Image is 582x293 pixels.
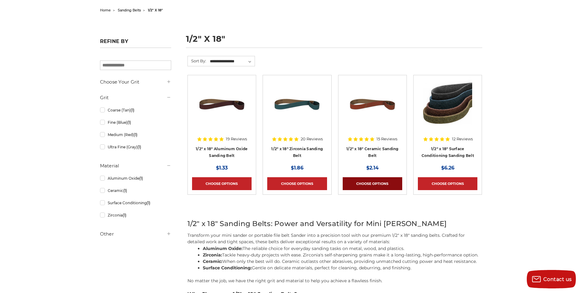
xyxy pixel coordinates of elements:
[271,146,323,158] a: 1/2" x 18" Zirconia Sanding Belt
[192,177,252,190] a: Choose Options
[100,210,171,221] a: Zirconia
[148,8,163,12] span: 1/2" x 18"
[118,8,141,12] a: sanding belts
[201,98,243,110] a: Quick view
[100,129,171,140] a: Medium (Red)
[203,246,243,251] strong: Aluminum Oxide:
[203,258,482,265] li: When only the best will do. Ceramic outlasts other abrasives, providing unmatched cutting power a...
[127,120,131,125] span: (1)
[137,145,141,149] span: (1)
[376,137,397,141] span: 15 Reviews
[100,142,171,152] a: Ultra Fine (Gray)
[186,35,482,48] h1: 1/2" x 18"
[441,165,454,171] span: $6.26
[123,213,126,217] span: (1)
[422,146,474,158] a: 1/2" x 18" Surface Conditioning Sanding Belt
[192,80,252,139] a: 1/2" x 18" Aluminum Oxide File Belt
[131,108,134,112] span: (1)
[351,98,394,110] a: Quick view
[100,185,171,196] a: Ceramic
[197,80,246,129] img: 1/2" x 18" Aluminum Oxide File Belt
[426,98,469,110] a: Quick view
[291,165,303,171] span: $1.86
[188,56,206,65] label: Sort By:
[209,57,255,66] select: Sort By:
[272,80,322,129] img: 1/2" x 18" Zirconia File Belt
[100,197,171,208] a: Surface Conditioning
[301,137,323,141] span: 20 Reviews
[452,137,473,141] span: 12 Reviews
[100,230,171,238] h5: Other
[147,201,150,205] span: (1)
[203,259,222,264] strong: Ceramic:
[203,252,222,258] strong: Zirconia:
[343,80,402,139] a: 1/2" x 18" Ceramic File Belt
[543,276,572,282] span: Contact us
[203,245,482,252] li: The reliable choice for everyday sanding tasks on metal, wood, and plastics.
[196,146,248,158] a: 1/2" x 18" Aluminum Oxide Sanding Belt
[100,38,171,48] h5: Refine by
[134,132,137,137] span: (1)
[100,78,171,86] h5: Choose Your Grit
[100,162,171,170] h5: Material
[100,173,171,184] a: Aluminum Oxide
[267,177,327,190] a: Choose Options
[527,270,576,288] button: Contact us
[100,94,171,101] h5: Grit
[276,98,318,110] a: Quick view
[187,218,482,229] h2: 1/2" x 18" Sanding Belts: Power and Versatility for Mini [PERSON_NAME]
[418,177,477,190] a: Choose Options
[343,177,402,190] a: Choose Options
[267,80,327,139] a: 1/2" x 18" Zirconia File Belt
[187,232,482,245] p: Transform your mini sander or portable file belt Sander into a precision tool with our premium 1/...
[418,80,477,139] a: Surface Conditioning Sanding Belts
[423,80,472,129] img: Surface Conditioning Sanding Belts
[203,265,482,271] li: Gentle on delicate materials, perfect for cleaning, deburring, and finishing.
[203,265,252,271] strong: Surface Conditioning:
[366,165,379,171] span: $2.14
[203,252,482,258] li: Tackle heavy-duty projects with ease. Zirconia's self-sharpening grains make it a long-lasting, h...
[100,117,171,128] a: Fine (Blue)
[348,80,397,129] img: 1/2" x 18" Ceramic File Belt
[216,165,228,171] span: $1.33
[226,137,247,141] span: 19 Reviews
[100,105,171,115] a: Coarse (Tan)
[346,146,399,158] a: 1/2" x 18" Ceramic Sanding Belt
[139,176,143,181] span: (1)
[100,8,111,12] a: home
[123,188,127,193] span: (1)
[187,278,482,284] p: No matter the job, we have the right grit and material to help you achieve a flawless finish.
